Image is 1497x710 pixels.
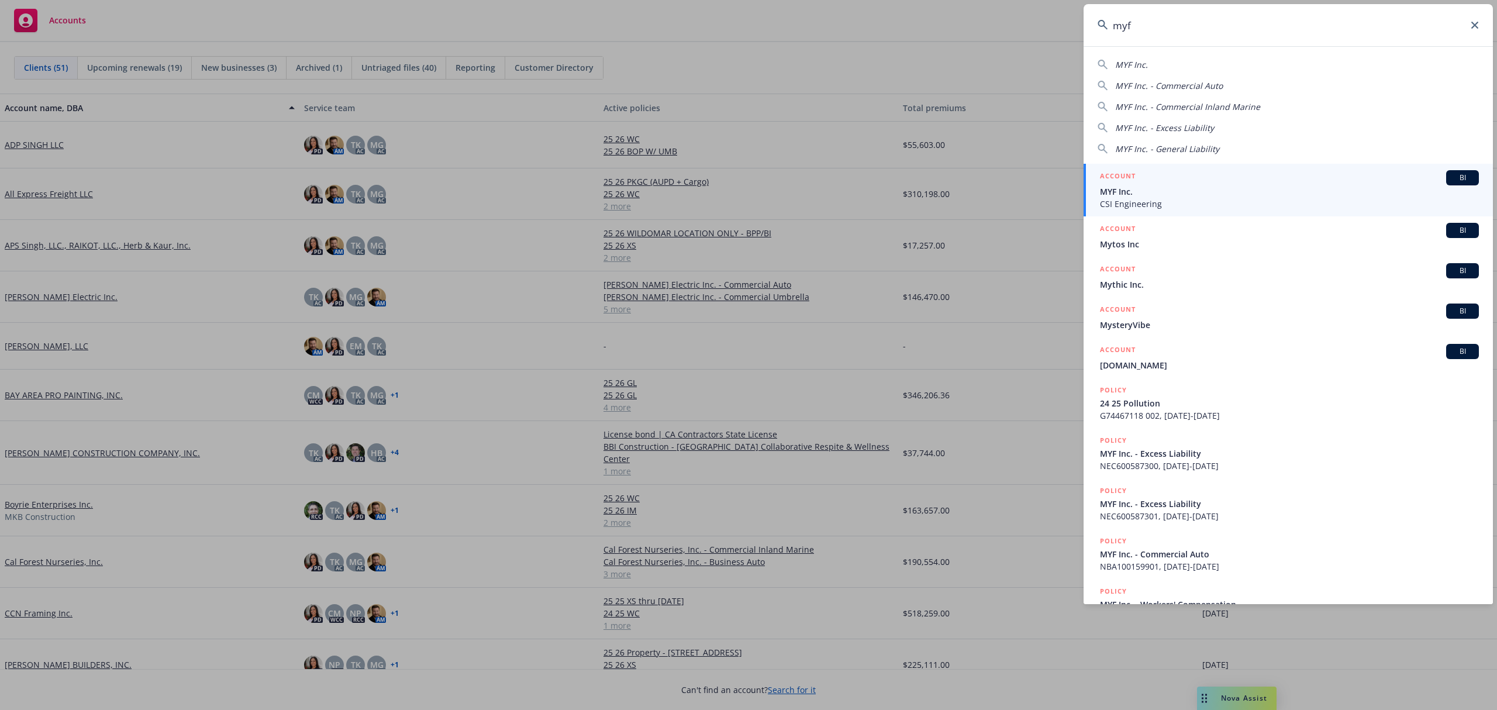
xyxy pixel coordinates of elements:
a: POLICYMYF Inc. - Workers' Compensation [1084,579,1493,629]
a: POLICYMYF Inc. - Excess LiabilityNEC600587301, [DATE]-[DATE] [1084,478,1493,529]
h5: POLICY [1100,435,1127,446]
span: MYF Inc. - Workers' Compensation [1100,598,1479,611]
span: BI [1451,306,1474,316]
span: MYF Inc. - Excess Liability [1100,498,1479,510]
span: Mythic Inc. [1100,278,1479,291]
span: Mytos Inc [1100,238,1479,250]
span: BI [1451,346,1474,357]
h5: ACCOUNT [1100,304,1136,318]
span: MYF Inc. - Commercial Inland Marine [1115,101,1260,112]
span: [DOMAIN_NAME] [1100,359,1479,371]
a: ACCOUNTBIMythic Inc. [1084,257,1493,297]
a: ACCOUNTBIMysteryVibe [1084,297,1493,337]
a: POLICYMYF Inc. - Commercial AutoNBA100159901, [DATE]-[DATE] [1084,529,1493,579]
span: MYF Inc. - Excess Liability [1115,122,1214,133]
h5: ACCOUNT [1100,263,1136,277]
a: ACCOUNTBI[DOMAIN_NAME] [1084,337,1493,378]
span: MYF Inc. - Commercial Auto [1100,548,1479,560]
span: MYF Inc. - Excess Liability [1100,447,1479,460]
span: MYF Inc. - General Liability [1115,143,1219,154]
h5: ACCOUNT [1100,223,1136,237]
h5: ACCOUNT [1100,170,1136,184]
span: MYF Inc. [1100,185,1479,198]
span: NEC600587300, [DATE]-[DATE] [1100,460,1479,472]
span: MYF Inc. - Commercial Auto [1115,80,1223,91]
span: G74467118 002, [DATE]-[DATE] [1100,409,1479,422]
h5: ACCOUNT [1100,344,1136,358]
span: NEC600587301, [DATE]-[DATE] [1100,510,1479,522]
a: ACCOUNTBIMytos Inc [1084,216,1493,257]
a: POLICYMYF Inc. - Excess LiabilityNEC600587300, [DATE]-[DATE] [1084,428,1493,478]
span: CSI Engineering [1100,198,1479,210]
a: POLICY24 25 PollutionG74467118 002, [DATE]-[DATE] [1084,378,1493,428]
input: Search... [1084,4,1493,46]
span: MysteryVibe [1100,319,1479,331]
span: BI [1451,225,1474,236]
h5: POLICY [1100,485,1127,497]
span: 24 25 Pollution [1100,397,1479,409]
h5: POLICY [1100,384,1127,396]
a: ACCOUNTBIMYF Inc.CSI Engineering [1084,164,1493,216]
span: BI [1451,266,1474,276]
h5: POLICY [1100,585,1127,597]
span: MYF Inc. [1115,59,1148,70]
span: NBA100159901, [DATE]-[DATE] [1100,560,1479,573]
h5: POLICY [1100,535,1127,547]
span: BI [1451,173,1474,183]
